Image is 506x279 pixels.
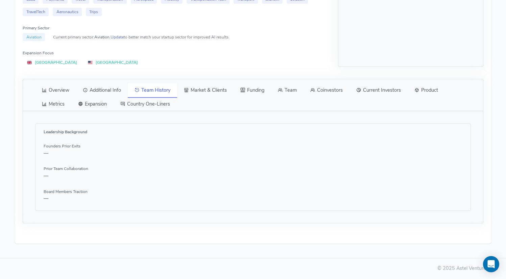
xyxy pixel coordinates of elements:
span: [GEOGRAPHIC_DATA] [84,58,141,66]
label: Prior Team Collaboration [44,166,88,172]
p: — [44,195,462,202]
a: Overview [35,83,76,97]
a: Funding [234,83,271,97]
label: Primary Sector [23,25,49,31]
span: Aviation [94,34,110,40]
a: Metrics [35,97,71,111]
p: — [44,150,462,157]
h6: Leadership Background [44,130,462,134]
a: Update [111,34,124,40]
span: Aviation [23,33,45,41]
a: Additional Info [76,83,128,97]
a: Team [271,83,304,97]
span: TravelTech [23,8,49,16]
small: Current primary sector: . to better match your startup sector for improved AI results. [53,34,230,40]
div: © 2025 Astel Ventures Ltd. [8,265,498,272]
label: Board Members Traction [44,189,88,195]
p: — [44,172,462,180]
a: Coinvestors [304,83,350,97]
a: Team History [128,83,177,98]
div: Open Intercom Messenger [483,256,499,272]
span: Trips [86,8,102,16]
a: Country One-Liners [114,97,177,111]
a: Product [408,83,445,97]
a: Market & Clients [177,83,234,97]
span: [GEOGRAPHIC_DATA] [23,58,79,66]
label: Expansion Focus [23,50,54,56]
label: Founders Prior Exits [44,143,80,149]
span: Aeronautics [53,8,82,16]
a: Current Investors [350,83,408,97]
a: Expansion [71,97,114,111]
